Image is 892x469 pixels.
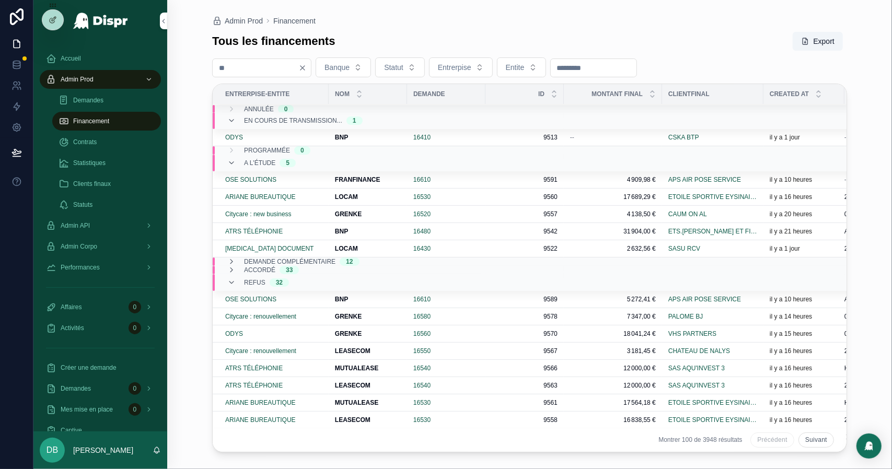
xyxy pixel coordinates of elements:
a: OSE SOLUTIONS [225,295,322,303]
span: 17 689,29 € [570,193,656,201]
a: ETOILE SPORTIVE EYSINAISE SECT FOOTBALL [668,398,757,407]
a: ARIANE BUREAUTIQUE [225,398,296,407]
span: 9557 [492,210,558,218]
span: Performances [61,263,100,272]
a: 16610 [413,295,479,303]
a: il y a 14 heures [770,312,838,321]
span: A1U50890 [844,227,874,236]
span: 083-182409 [844,330,878,338]
a: 16410 [413,133,431,142]
a: ATRS TÉLÉPHONIE [225,227,322,236]
strong: LEASECOM [335,347,370,355]
a: ETOILE SPORTIVE EYSINAISE SECT FOOTBALL [668,193,757,201]
a: Admin Prod [212,16,263,26]
a: LOCAM [335,244,401,253]
div: 0 [129,382,141,395]
p: il y a 16 heures [770,193,812,201]
span: 9522 [492,244,558,253]
a: Statistiques [52,154,161,172]
a: Citycare : renouvellement [225,312,322,321]
a: il y a 16 heures [770,398,838,407]
a: ETS.[PERSON_NAME] ET FILS [668,227,757,236]
a: OSE SOLUTIONS [225,175,276,184]
span: 12 000,00 € [570,364,656,372]
a: Citycare : renouvellement [225,312,296,321]
a: ODYS [225,330,243,338]
span: Statuts [73,201,92,209]
a: GRENKE [335,210,401,218]
a: Financement [273,16,316,26]
strong: GRENKE [335,330,362,337]
a: PALOME BJ [668,312,757,321]
a: 16580 [413,312,479,321]
span: En cours de transmission... [244,116,342,125]
a: ATRS TÉLÉPHONIE [225,381,283,390]
a: 31 904,00 € [570,227,656,236]
a: 16530 [413,398,431,407]
a: 18 041,24 € [570,330,656,338]
a: Citycare : renouvellement [225,347,322,355]
span: -- [844,175,849,184]
a: ATRS TÉLÉPHONIE [225,364,283,372]
a: 16540 [413,381,431,390]
a: [MEDICAL_DATA] DOCUMENT [225,244,322,253]
a: 9567 [492,347,558,355]
span: 9578 [492,312,558,321]
p: il y a 16 heures [770,398,812,407]
span: Financement [73,117,109,125]
span: 9560 [492,193,558,201]
span: Admin Prod [61,75,94,84]
span: A l'étude [244,159,275,167]
a: 16580 [413,312,431,321]
a: 9570 [492,330,558,338]
span: OSE SOLUTIONS [225,295,276,303]
strong: BNP [335,228,348,235]
span: Demandes [73,96,103,104]
a: 9591 [492,175,558,184]
div: 0 [129,301,141,313]
a: Citycare : new business [225,210,322,218]
a: 7 347,00 € [570,312,656,321]
a: il y a 1 jour [770,133,838,142]
a: 4 909,98 € [570,175,656,184]
span: 9561 [492,398,558,407]
a: CAUM ON AL [668,210,757,218]
a: [MEDICAL_DATA] DOCUMENT [225,244,314,253]
a: 17 564,18 € [570,398,656,407]
a: 3 181,45 € [570,347,656,355]
div: scrollable content [33,42,167,431]
a: Accueil [40,49,161,68]
a: 16540 [413,381,479,390]
p: il y a 16 heures [770,364,812,372]
a: MUTUALEASE [335,364,401,372]
span: 25-BU1-316815 [844,347,889,355]
a: il y a 16 heures [770,193,838,201]
a: GRENKE [335,330,401,338]
span: 16530 [413,193,431,201]
a: SAS AQU'INVEST 3 [668,364,725,372]
a: Admin API [40,216,161,235]
span: 4 138,50 € [570,210,656,218]
span: ARIANE BUREAUTIQUE [225,193,296,201]
span: Statistiques [73,159,106,167]
a: Demandes0 [40,379,161,398]
a: il y a 15 heures [770,330,838,338]
a: 9513 [492,133,558,142]
span: Entite [506,62,525,73]
a: Citycare : renouvellement [225,347,296,355]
